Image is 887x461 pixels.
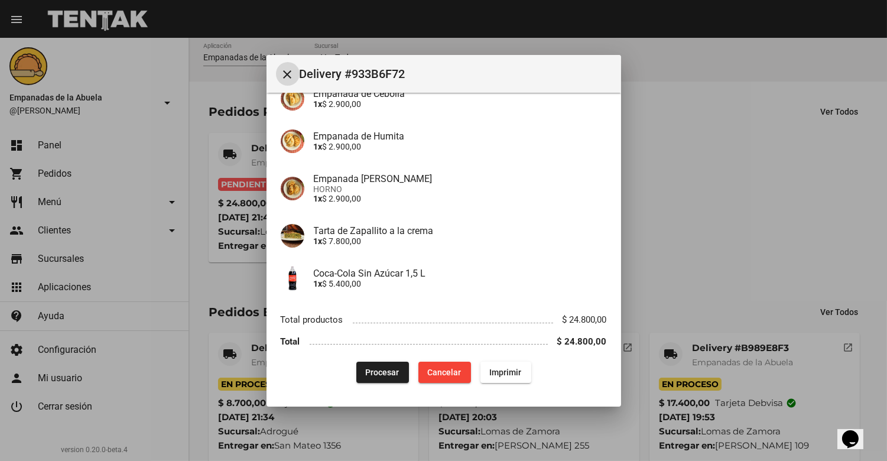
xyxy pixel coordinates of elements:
[314,279,607,288] p: $ 5.400,00
[314,194,323,203] b: 1x
[490,368,522,377] span: Imprimir
[281,129,304,153] img: 75ad1656-f1a0-4b68-b603-a72d084c9c4d.jpg
[300,64,612,83] span: Delivery #933B6F72
[281,267,304,290] img: 83ab4cc7-4f82-4d99-9381-ed1cdc07fdf3.jpg
[281,87,304,111] img: 4c2ccd53-78ad-4b11-8071-b758d1175bd1.jpg
[418,362,471,383] button: Cancelar
[314,194,607,203] p: $ 2.900,00
[314,142,607,151] p: $ 2.900,00
[281,67,295,82] mat-icon: Cerrar
[314,184,607,194] span: HORNO
[276,62,300,86] button: Cerrar
[314,88,607,99] h4: Empanada de Cebolla
[314,236,607,246] p: $ 7.800,00
[281,177,304,200] img: f753fea7-0f09-41b3-9a9e-ddb84fc3b359.jpg
[314,236,323,246] b: 1x
[837,414,875,449] iframe: chat widget
[314,279,323,288] b: 1x
[281,309,607,331] li: Total productos $ 24.800,00
[356,362,409,383] button: Procesar
[281,330,607,352] li: Total $ 24.800,00
[314,99,607,109] p: $ 2.900,00
[314,142,323,151] b: 1x
[281,224,304,248] img: d8d4ff05-eb09-48a4-b554-c29d48a4eeb0.jpg
[428,368,462,377] span: Cancelar
[314,268,607,279] h4: Coca-Cola Sin Azúcar 1,5 L
[314,173,607,184] h4: Empanada [PERSON_NAME]
[314,99,323,109] b: 1x
[314,131,607,142] h4: Empanada de Humita
[480,362,531,383] button: Imprimir
[314,225,607,236] h4: Tarta de Zapallito a la crema
[366,368,399,377] span: Procesar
